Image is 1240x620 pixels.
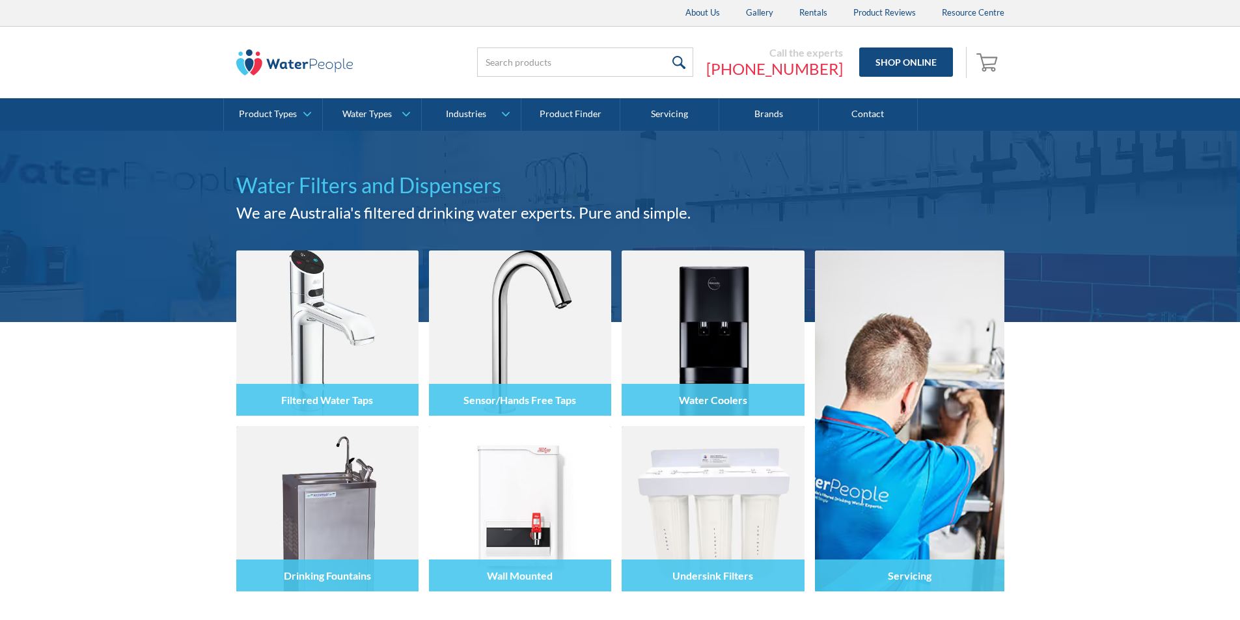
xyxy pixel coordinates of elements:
div: Product Types [239,109,297,120]
img: Water Coolers [622,250,804,416]
a: Servicing [620,98,719,131]
div: Call the experts [706,46,843,59]
a: Shop Online [859,47,953,77]
img: The Water People [236,49,353,75]
img: Sensor/Hands Free Taps [429,250,611,416]
input: Search products [477,47,693,77]
img: shopping cart [976,51,1001,72]
div: Industries [446,109,486,120]
h4: Drinking Fountains [284,569,371,582]
a: Servicing [815,250,1004,591]
h4: Filtered Water Taps [281,394,373,406]
h4: Servicing [888,569,931,582]
a: Open empty cart [973,47,1004,78]
a: Water Types [323,98,421,131]
a: Brands [719,98,818,131]
h4: Undersink Filters [672,569,753,582]
h4: Wall Mounted [487,569,553,582]
div: Water Types [342,109,392,120]
a: Industries [422,98,520,131]
a: Product Types [224,98,322,131]
a: Contact [819,98,918,131]
a: [PHONE_NUMBER] [706,59,843,79]
img: Drinking Fountains [236,426,419,591]
h4: Water Coolers [679,394,747,406]
img: Undersink Filters [622,426,804,591]
img: Filtered Water Taps [236,250,419,416]
a: Product Finder [521,98,620,131]
h4: Sensor/Hands Free Taps [463,394,576,406]
img: Wall Mounted [429,426,611,591]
